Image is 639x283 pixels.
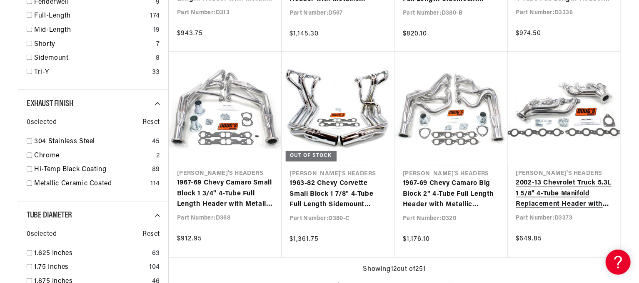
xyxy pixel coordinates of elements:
a: Shorty [34,39,153,50]
a: Sidemount [34,53,152,64]
div: 2 [156,151,160,162]
span: 0 selected [27,230,57,240]
span: Exhaust Finish [27,100,73,108]
span: Reset [142,118,160,129]
a: Hi-Temp Black Coating [34,165,149,176]
a: 1.625 Inches [34,249,149,260]
a: Mid-Length [34,25,150,36]
a: Metallic Ceramic Coated [34,179,147,190]
a: 1967-69 Chevy Camaro Big Block 2" 4-Tube Full Length Header with Metallic Ceramic Coating [403,179,499,211]
div: 89 [152,165,160,176]
div: 33 [152,67,160,78]
div: 19 [153,25,160,36]
div: 7 [156,39,160,50]
span: Reset [142,230,160,240]
span: 0 selected [27,118,57,129]
a: Chrome [34,151,153,162]
div: 104 [149,263,160,273]
a: 1.75 Inches [34,263,146,273]
div: 174 [150,11,160,22]
div: 8 [156,53,160,64]
div: 114 [150,179,160,190]
a: 2002-13 Chevrolet Truck 5.3L 1 5/8" 4-Tube Manifold Replacement Header with Metallic Ceramic Coating [516,178,612,210]
div: 45 [152,137,160,148]
a: Full-Length [34,11,147,22]
a: Tri-Y [34,67,149,78]
a: 1963-82 Chevy Corvette Small Block 1 7/8" 4-Tube Full Length Sidemount Header with Chrome Finish [290,179,387,211]
a: 304 Stainless Steel [34,137,149,148]
div: 63 [152,249,160,260]
span: Showing 12 out of 251 [363,265,426,275]
a: 1967-69 Chevy Camaro Small Block 1 3/4" 4-Tube Full Length Header with Metallic Ceramic Coating [177,178,273,210]
span: Tube Diameter [27,212,72,220]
